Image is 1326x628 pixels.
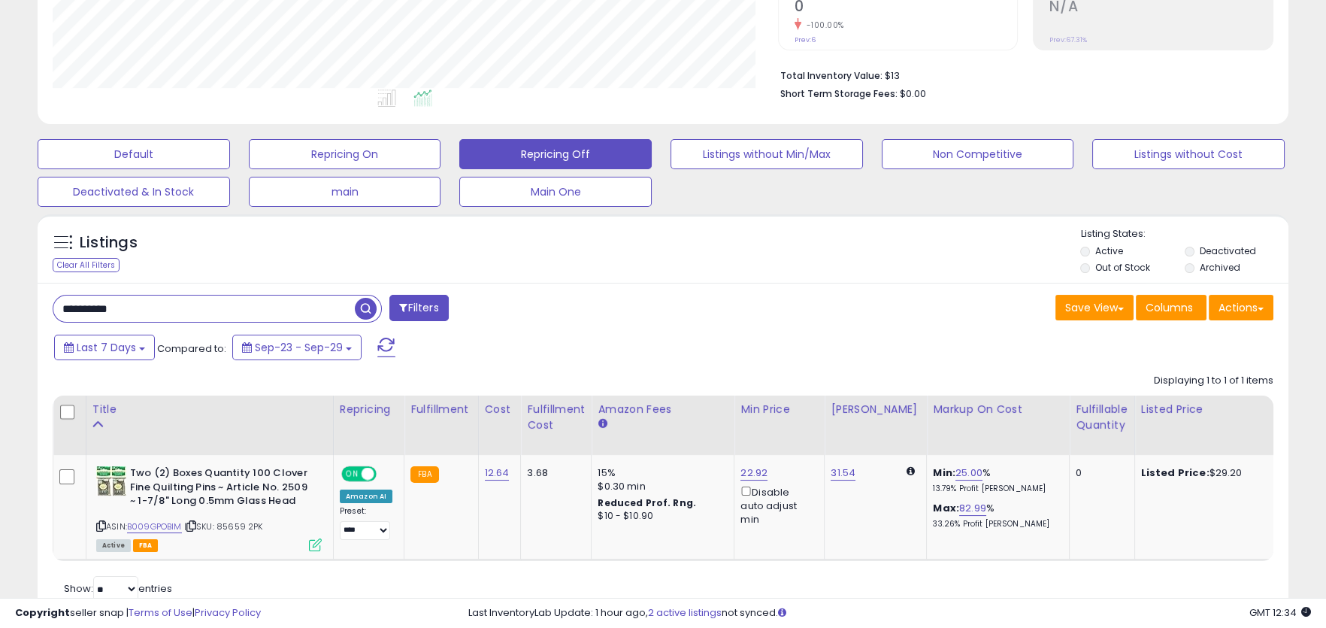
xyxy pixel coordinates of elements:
[410,402,471,417] div: Fulfillment
[1136,295,1206,320] button: Columns
[740,402,818,417] div: Min Price
[96,539,131,552] span: All listings currently available for purchase on Amazon
[831,402,920,417] div: [PERSON_NAME]
[1141,466,1209,480] b: Listed Price:
[1146,300,1193,315] span: Columns
[780,87,898,100] b: Short Term Storage Fees:
[780,69,882,82] b: Total Inventory Value:
[927,396,1070,455] th: The percentage added to the cost of goods (COGS) that forms the calculator for Min & Max prices.
[882,139,1074,169] button: Non Competitive
[485,402,515,417] div: Cost
[133,539,159,552] span: FBA
[780,65,1262,83] li: $13
[157,341,226,356] span: Compared to:
[340,506,392,539] div: Preset:
[184,520,263,532] span: | SKU: 85659 2PK
[1200,261,1240,274] label: Archived
[249,177,441,207] button: main
[527,402,585,433] div: Fulfillment Cost
[933,501,959,515] b: Max:
[1095,261,1150,274] label: Out of Stock
[374,468,398,481] span: OFF
[900,86,926,101] span: $0.00
[343,468,362,481] span: ON
[410,466,438,483] small: FBA
[64,581,172,596] span: Show: entries
[38,139,230,169] button: Default
[527,466,580,480] div: 3.68
[459,139,652,169] button: Repricing Off
[15,605,70,620] strong: Copyright
[232,335,362,360] button: Sep-23 - Sep-29
[38,177,230,207] button: Deactivated & In Stock
[795,35,816,44] small: Prev: 6
[1095,244,1123,257] label: Active
[340,402,398,417] div: Repricing
[1209,295,1273,320] button: Actions
[1154,374,1273,388] div: Displaying 1 to 1 of 1 items
[598,480,722,493] div: $0.30 min
[801,20,844,31] small: -100.00%
[933,519,1058,529] p: 33.26% Profit [PERSON_NAME]
[1049,35,1087,44] small: Prev: 67.31%
[389,295,448,321] button: Filters
[1055,295,1134,320] button: Save View
[933,466,1058,494] div: %
[648,605,722,620] a: 2 active listings
[933,484,1058,494] p: 13.79% Profit [PERSON_NAME]
[96,466,322,550] div: ASIN:
[598,402,728,417] div: Amazon Fees
[1080,227,1288,241] p: Listing States:
[831,466,855,481] a: 31.54
[129,605,192,620] a: Terms of Use
[740,484,813,526] div: Disable auto adjust min
[340,490,392,503] div: Amazon AI
[1249,605,1311,620] span: 2025-10-7 12:34 GMT
[92,402,327,417] div: Title
[1076,402,1128,433] div: Fulfillable Quantity
[1141,466,1266,480] div: $29.20
[130,466,313,512] b: Two (2) Boxes Quantity 100 Clover Fine Quilting Pins ~ Article No. 2509 ~ 1-7/8" Long 0.5mm Glass...
[468,606,1311,620] div: Last InventoryLab Update: 1 hour ago, not synced.
[255,340,343,355] span: Sep-23 - Sep-29
[127,520,182,533] a: B009GPOBIM
[959,501,986,516] a: 82.99
[933,402,1063,417] div: Markup on Cost
[1076,466,1122,480] div: 0
[740,466,767,481] a: 22.92
[933,502,1058,529] div: %
[485,466,510,481] a: 12.64
[598,510,722,523] div: $10 - $10.90
[54,335,155,360] button: Last 7 Days
[598,466,722,480] div: 15%
[1200,244,1256,257] label: Deactivated
[53,258,120,272] div: Clear All Filters
[1141,402,1271,417] div: Listed Price
[933,466,955,480] b: Min:
[955,466,982,481] a: 25.00
[598,496,696,509] b: Reduced Prof. Rng.
[1092,139,1285,169] button: Listings without Cost
[96,466,126,496] img: 61p4Lz6k7DL._SL40_.jpg
[671,139,863,169] button: Listings without Min/Max
[598,417,607,431] small: Amazon Fees.
[249,139,441,169] button: Repricing On
[459,177,652,207] button: Main One
[15,606,261,620] div: seller snap | |
[195,605,261,620] a: Privacy Policy
[77,340,136,355] span: Last 7 Days
[80,232,138,253] h5: Listings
